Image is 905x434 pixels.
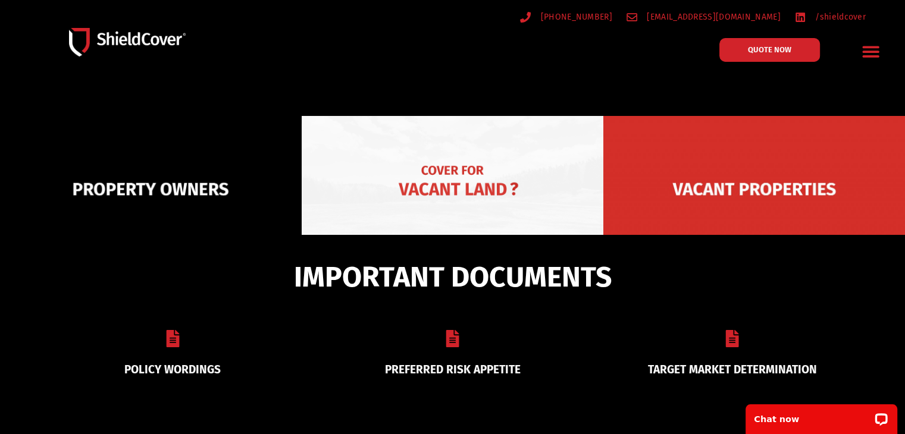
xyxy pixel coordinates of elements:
a: /shieldcover [795,10,866,24]
a: [PHONE_NUMBER] [520,10,612,24]
a: TARGET MARKET DETERMINATION [648,363,817,376]
div: Menu Toggle [857,37,885,65]
img: Shield-Cover-Underwriting-Australia-logo-full [69,28,186,56]
img: Vacant Land liability cover [302,116,603,262]
a: POLICY WORDINGS [124,363,221,376]
span: [EMAIL_ADDRESS][DOMAIN_NAME] [644,10,780,24]
a: PREFERRED RISK APPETITE [384,363,520,376]
span: IMPORTANT DOCUMENTS [294,266,612,288]
span: QUOTE NOW [748,46,791,54]
span: /shieldcover [812,10,866,24]
a: [EMAIL_ADDRESS][DOMAIN_NAME] [627,10,781,24]
iframe: LiveChat chat widget [738,397,905,434]
a: QUOTE NOW [719,38,820,62]
span: [PHONE_NUMBER] [538,10,612,24]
